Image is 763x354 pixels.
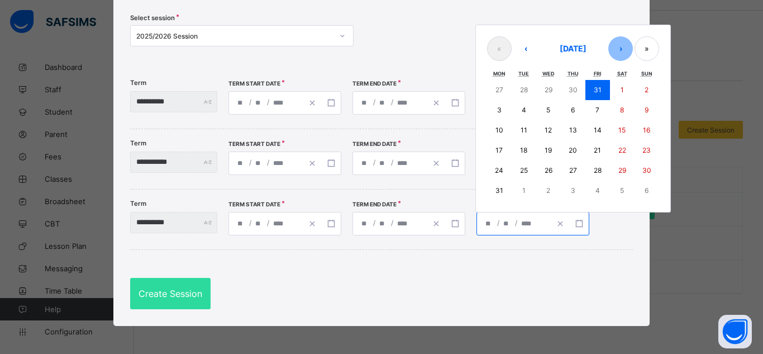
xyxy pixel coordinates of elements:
[390,158,394,167] span: /
[130,200,146,207] label: Term
[487,120,512,140] button: August 10, 2026
[495,86,503,94] abbr: July 27, 2026
[568,70,579,77] abbr: Thursday
[645,106,648,114] abbr: August 9, 2026
[635,161,659,181] button: August 30, 2026
[536,140,561,161] button: August 19, 2026
[390,218,394,228] span: /
[372,97,376,107] span: /
[571,186,575,195] abbr: September 3, 2026
[372,218,376,228] span: /
[610,161,635,181] button: August 29, 2026
[595,106,599,114] abbr: August 7, 2026
[518,70,529,77] abbr: Tuesday
[620,106,624,114] abbr: August 8, 2026
[645,186,648,195] abbr: September 6, 2026
[521,126,527,134] abbr: August 11, 2026
[641,70,652,77] abbr: Sunday
[540,36,607,61] button: [DATE]
[635,181,659,201] button: September 6, 2026
[571,106,575,114] abbr: August 6, 2026
[635,100,659,120] button: August 9, 2026
[545,146,552,154] abbr: August 19, 2026
[495,166,503,174] abbr: August 24, 2026
[536,80,561,100] button: July 29, 2026
[594,166,602,174] abbr: August 28, 2026
[487,140,512,161] button: August 17, 2026
[585,140,610,161] button: August 21, 2026
[621,86,624,94] abbr: August 1, 2026
[642,146,651,154] abbr: August 23, 2026
[522,106,526,114] abbr: August 4, 2026
[520,86,528,94] abbr: July 28, 2026
[718,315,752,348] button: Open asap
[520,146,527,154] abbr: August 18, 2026
[487,161,512,181] button: August 24, 2026
[585,161,610,181] button: August 28, 2026
[643,126,650,134] abbr: August 16, 2026
[542,70,555,77] abbr: Wednesday
[390,97,394,107] span: /
[561,120,585,140] button: August 13, 2026
[266,218,270,228] span: /
[635,120,659,140] button: August 16, 2026
[130,14,175,22] span: Select session
[635,80,659,100] button: August 2, 2026
[560,44,586,53] span: [DATE]
[546,106,550,114] abbr: August 5, 2026
[372,158,376,167] span: /
[487,36,512,61] button: «
[545,166,552,174] abbr: August 26, 2026
[561,80,585,100] button: July 30, 2026
[642,166,651,174] abbr: August 30, 2026
[620,186,624,195] abbr: September 5, 2026
[569,86,578,94] abbr: July 30, 2026
[618,126,626,134] abbr: August 15, 2026
[487,80,512,100] button: July 27, 2026
[512,161,536,181] button: August 25, 2026
[228,140,280,147] span: Term Start Date
[594,126,602,134] abbr: August 14, 2026
[352,80,397,87] span: Term End Date
[536,100,561,120] button: August 5, 2026
[561,100,585,120] button: August 6, 2026
[352,201,397,207] span: Term End Date
[493,70,506,77] abbr: Monday
[512,181,536,201] button: September 1, 2026
[130,139,146,147] label: Term
[635,140,659,161] button: August 23, 2026
[610,100,635,120] button: August 8, 2026
[513,36,538,61] button: ‹
[610,140,635,161] button: August 22, 2026
[497,106,502,114] abbr: August 3, 2026
[512,140,536,161] button: August 18, 2026
[594,146,601,154] abbr: August 21, 2026
[266,97,270,107] span: /
[610,181,635,201] button: September 5, 2026
[512,80,536,100] button: July 28, 2026
[610,120,635,140] button: August 15, 2026
[266,158,270,167] span: /
[561,140,585,161] button: August 20, 2026
[595,186,600,195] abbr: September 4, 2026
[545,126,552,134] abbr: August 12, 2026
[248,97,252,107] span: /
[514,218,518,228] span: /
[536,181,561,201] button: September 2, 2026
[585,120,610,140] button: August 14, 2026
[522,186,526,195] abbr: September 1, 2026
[228,201,280,207] span: Term Start Date
[610,80,635,100] button: August 1, 2026
[585,100,610,120] button: August 7, 2026
[594,70,602,77] abbr: Friday
[561,161,585,181] button: August 27, 2026
[569,126,577,134] abbr: August 13, 2026
[512,120,536,140] button: August 11, 2026
[561,181,585,201] button: September 3, 2026
[487,100,512,120] button: August 3, 2026
[352,140,397,147] span: Term End Date
[487,181,512,201] button: August 31, 2026
[228,80,280,87] span: Term Start Date
[569,166,577,174] abbr: August 27, 2026
[495,126,503,134] abbr: August 10, 2026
